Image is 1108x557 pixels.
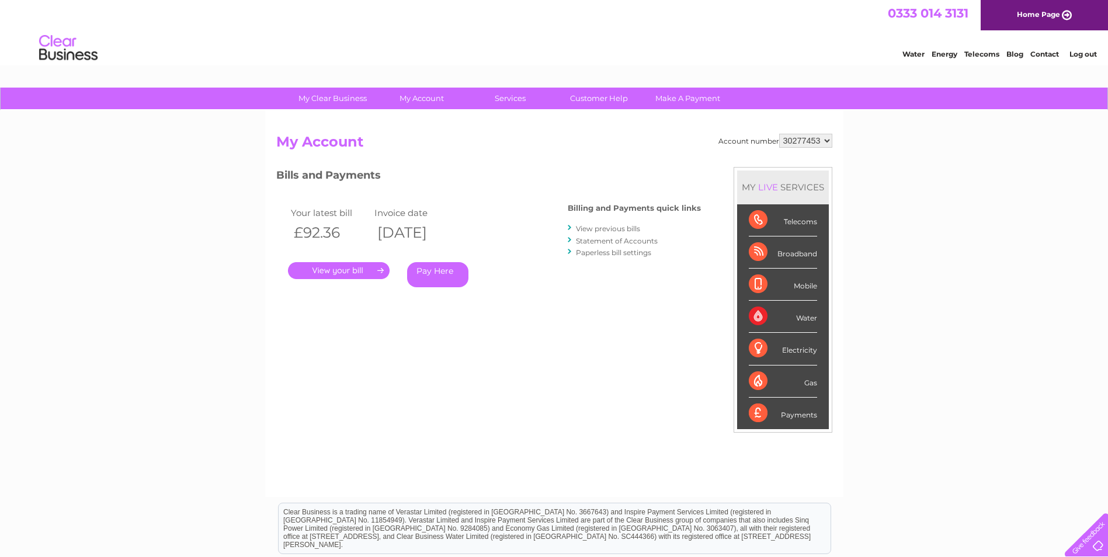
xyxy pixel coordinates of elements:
[568,204,701,213] h4: Billing and Payments quick links
[1006,50,1023,58] a: Blog
[284,88,381,109] a: My Clear Business
[373,88,470,109] a: My Account
[749,236,817,269] div: Broadband
[551,88,647,109] a: Customer Help
[371,221,456,245] th: [DATE]
[576,224,640,233] a: View previous bills
[407,262,468,287] a: Pay Here
[749,398,817,429] div: Payments
[749,333,817,365] div: Electricity
[576,248,651,257] a: Paperless bill settings
[737,170,829,204] div: MY SERVICES
[279,6,831,57] div: Clear Business is a trading name of Verastar Limited (registered in [GEOGRAPHIC_DATA] No. 3667643...
[288,221,372,245] th: £92.36
[39,30,98,66] img: logo.png
[276,134,832,156] h2: My Account
[288,205,372,221] td: Your latest bill
[640,88,736,109] a: Make A Payment
[276,167,701,187] h3: Bills and Payments
[288,262,390,279] a: .
[718,134,832,148] div: Account number
[888,6,968,20] a: 0333 014 3131
[749,365,817,398] div: Gas
[749,269,817,301] div: Mobile
[932,50,957,58] a: Energy
[902,50,925,58] a: Water
[576,236,658,245] a: Statement of Accounts
[1030,50,1059,58] a: Contact
[964,50,999,58] a: Telecoms
[749,301,817,333] div: Water
[371,205,456,221] td: Invoice date
[749,204,817,236] div: Telecoms
[1069,50,1097,58] a: Log out
[756,182,780,193] div: LIVE
[462,88,558,109] a: Services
